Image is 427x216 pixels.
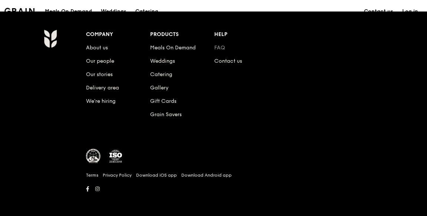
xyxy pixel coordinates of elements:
a: Download iOS app [136,172,177,178]
a: Grain Savers [150,111,182,118]
a: Contact us [360,0,398,23]
a: Weddings [96,0,131,23]
a: About us [86,45,108,51]
img: ISO Certified [108,149,123,164]
div: Meals On Demand [45,0,92,23]
a: Gift Cards [150,98,176,104]
a: Terms [86,172,98,178]
a: Catering [150,71,172,78]
div: Catering [135,0,158,23]
a: FAQ [214,45,225,51]
img: MUIS Halal Certified [86,149,101,164]
div: Company [86,29,150,40]
a: Catering [131,0,163,23]
a: Privacy Policy [103,172,132,178]
img: Grain [44,29,57,48]
a: Delivery area [86,85,119,91]
div: Products [150,29,214,40]
a: Our stories [86,71,113,78]
a: Weddings [150,58,175,64]
a: Meals On Demand [150,45,196,51]
a: Log in [398,0,423,23]
img: Grain [4,8,34,14]
a: Gallery [150,85,169,91]
a: Our people [86,58,114,64]
h6: Revision [18,194,409,200]
a: Contact us [214,58,242,64]
a: We’re hiring [86,98,116,104]
div: Weddings [101,0,126,23]
a: Download Android app [181,172,232,178]
div: Help [214,29,278,40]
